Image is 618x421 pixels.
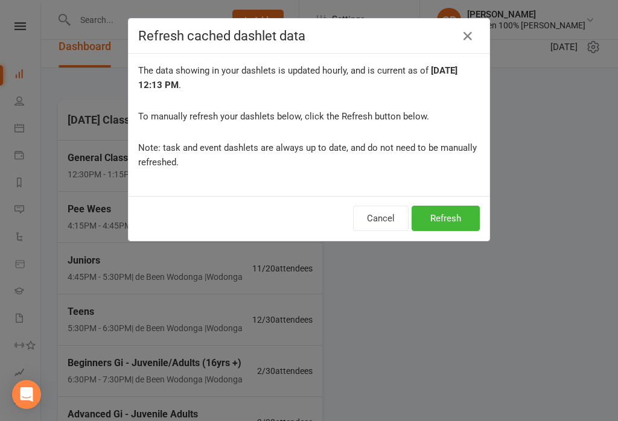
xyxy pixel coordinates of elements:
div: Note: task and event dashlets are always up to date, and do not need to be manually refreshed. [138,141,480,169]
div: To manually refresh your dashlets below, click the Refresh button below. [138,109,480,124]
div: Open Intercom Messenger [12,380,41,409]
button: Close [458,27,477,46]
button: Cancel [353,206,409,231]
div: The data showing in your dashlets is updated hourly, and is current as of . [138,63,480,92]
button: Refresh [412,206,480,231]
h4: Refresh cached dashlet data [138,28,480,43]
